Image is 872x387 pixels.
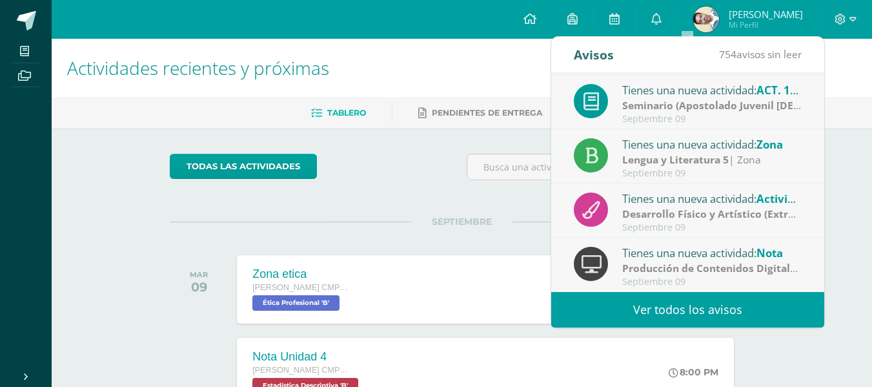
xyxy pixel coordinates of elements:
span: SEPTIEMBRE [411,216,512,227]
div: Septiembre 09 [622,168,802,179]
div: | Zona [622,98,802,113]
div: Septiembre 09 [622,277,802,288]
div: Tienes una nueva actividad: [622,81,802,98]
div: Tienes una nueva actividad: [622,190,802,207]
div: 09 [190,279,208,295]
div: Tienes una nueva actividad: [622,136,802,152]
div: Nota Unidad 4 [252,350,361,364]
div: MAR [190,270,208,279]
span: avisos sin leer [719,47,802,61]
div: Tienes una nueva actividad: [622,244,802,261]
span: Pendientes de entrega [432,108,542,118]
div: 8:00 PM [669,366,718,378]
div: Avisos [574,37,614,72]
span: Zona [756,137,783,152]
span: Ética Profesional 'B' [252,295,340,311]
span: [PERSON_NAME] CMP Bachillerato en CCLL con Orientación en Computación [252,283,349,292]
div: | Zona [622,207,802,222]
div: Septiembre 09 [622,114,802,125]
span: [PERSON_NAME] [729,8,803,21]
div: Septiembre 09 [622,222,802,233]
div: | Zona [622,152,802,167]
span: Nota [756,246,783,260]
strong: Producción de Contenidos Digitales [622,261,801,275]
div: Zona etica [252,267,349,281]
img: 0e05097b68e5ed5f7dd6f9503ba2bd59.png [693,6,719,32]
a: Ver todos los avisos [551,292,824,328]
span: Tablero [327,108,366,118]
div: | Zona [622,261,802,276]
span: Actividades recientes y próximas [67,56,329,80]
span: [PERSON_NAME] CMP Bachillerato en CCLL con Orientación en Computación [252,366,349,375]
strong: Desarrollo Físico y Artístico (Extracurricular) [622,207,846,221]
input: Busca una actividad próxima aquí... [467,154,753,180]
strong: Lengua y Literatura 5 [622,152,729,167]
a: Pendientes de entrega [418,103,542,123]
a: Tablero [311,103,366,123]
a: todas las Actividades [170,154,317,179]
span: Mi Perfil [729,19,803,30]
span: 754 [719,47,736,61]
